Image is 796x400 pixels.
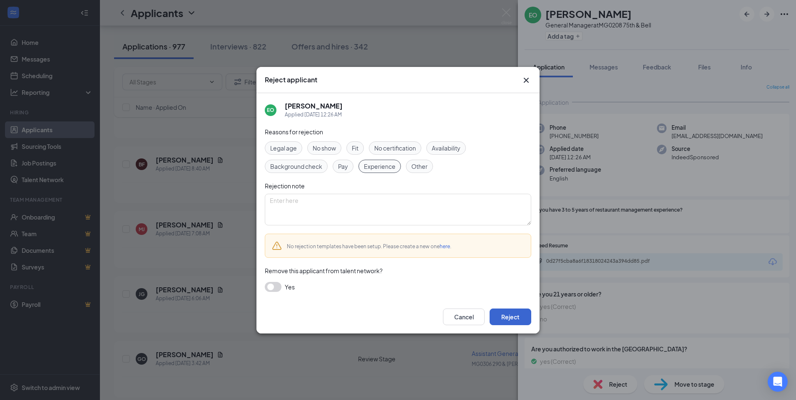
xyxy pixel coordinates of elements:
span: Rejection note [265,182,305,190]
span: Other [411,162,428,171]
svg: Cross [521,75,531,85]
span: Pay [338,162,348,171]
span: Experience [364,162,396,171]
div: Open Intercom Messenger [768,372,788,392]
svg: Warning [272,241,282,251]
a: here [440,243,450,249]
button: Reject [490,309,531,325]
div: Applied [DATE] 12:26 AM [285,111,343,119]
h3: Reject applicant [265,75,317,84]
h5: [PERSON_NAME] [285,101,343,111]
span: No certification [374,143,416,153]
span: Legal age [270,143,297,153]
span: Remove this applicant from talent network? [265,267,383,274]
button: Cancel [443,309,485,325]
span: Fit [352,143,358,153]
span: Reasons for rejection [265,128,323,136]
div: EO [267,106,274,114]
span: No show [313,143,336,153]
button: Close [521,75,531,85]
span: Yes [285,282,295,292]
span: Background check [270,162,322,171]
span: No rejection templates have been setup. Please create a new one . [287,243,451,249]
span: Availability [432,143,460,153]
